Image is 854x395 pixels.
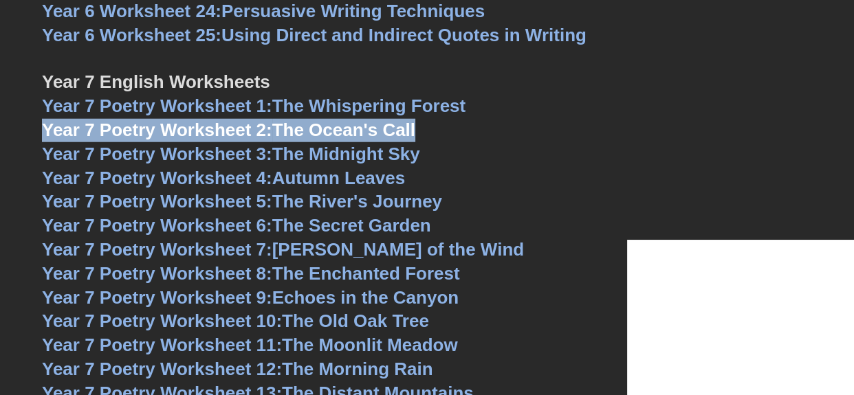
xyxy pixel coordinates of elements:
a: Year 7 Poetry Worksheet 10:The Old Oak Tree [42,311,429,331]
span: Year 6 Worksheet 24: [42,1,221,21]
span: Year 7 Poetry Worksheet 10: [42,311,282,331]
span: Year 7 Poetry Worksheet 9: [42,287,272,308]
a: Year 7 Poetry Worksheet 3:The Midnight Sky [42,144,420,164]
span: Year 7 Poetry Worksheet 6: [42,215,272,236]
a: Year 7 Poetry Worksheet 4:Autumn Leaves [42,168,405,188]
span: Year 6 Worksheet 25: [42,25,221,45]
span: Year 7 Poetry Worksheet 4: [42,168,272,188]
span: Year 7 Poetry Worksheet 8: [42,263,272,284]
a: Year 7 Poetry Worksheet 2:The Ocean's Call [42,120,415,140]
span: Year 7 Poetry Worksheet 5: [42,191,272,212]
span: Year 7 Poetry Worksheet 1: [42,95,272,116]
h3: Year 7 English Worksheets [42,48,812,95]
span: Year 7 Poetry Worksheet 12: [42,359,282,379]
a: Year 7 Poetry Worksheet 12:The Morning Rain [42,359,433,379]
a: Year 7 Poetry Worksheet 11:The Moonlit Meadow [42,335,458,355]
a: Year 6 Worksheet 25:Using Direct and Indirect Quotes in Writing [42,25,587,45]
a: Year 7 Poetry Worksheet 8:The Enchanted Forest [42,263,459,284]
a: Year 7 Poetry Worksheet 7:[PERSON_NAME] of the Wind [42,239,524,260]
a: Year 7 Poetry Worksheet 6:The Secret Garden [42,215,431,236]
a: Year 7 Poetry Worksheet 5:The River's Journey [42,191,442,212]
span: Year 7 Poetry Worksheet 11: [42,335,282,355]
iframe: Chat Widget [627,240,854,395]
span: Year 7 Poetry Worksheet 7: [42,239,272,260]
a: Year 7 Poetry Worksheet 9:Echoes in the Canyon [42,287,459,308]
span: Year 7 Poetry Worksheet 3: [42,144,272,164]
a: Year 6 Worksheet 24:Persuasive Writing Techniques [42,1,485,21]
span: Year 7 Poetry Worksheet 2: [42,120,272,140]
a: Year 7 Poetry Worksheet 1:The Whispering Forest [42,95,466,116]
